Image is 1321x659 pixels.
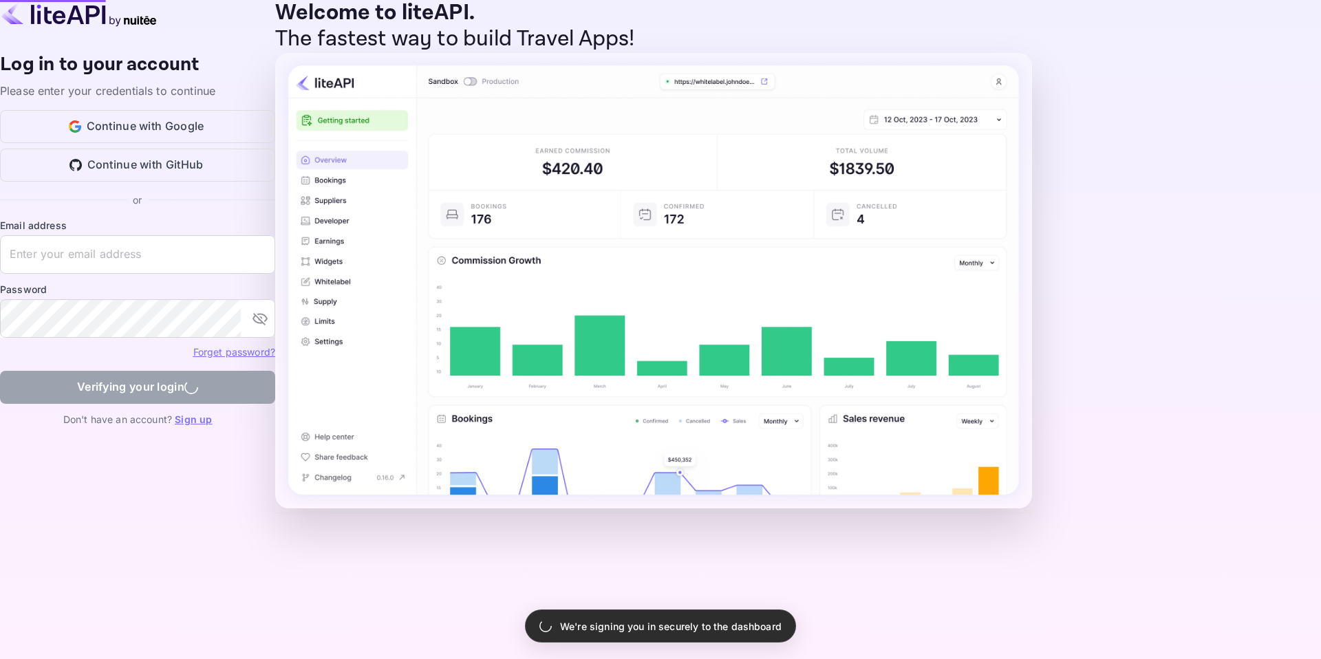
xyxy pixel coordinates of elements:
[275,53,1032,508] img: liteAPI Dashboard Preview
[193,346,275,358] a: Forget password?
[275,26,1032,52] p: The fastest way to build Travel Apps!
[560,619,782,634] p: We're signing you in securely to the dashboard
[246,305,274,332] button: toggle password visibility
[175,413,212,425] a: Sign up
[193,345,275,358] a: Forget password?
[133,193,142,207] p: or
